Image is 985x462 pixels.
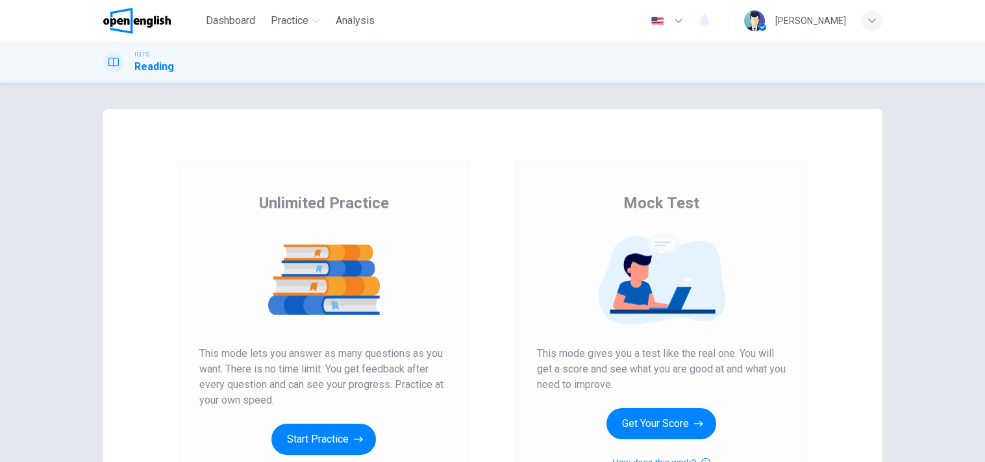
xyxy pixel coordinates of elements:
[201,9,260,32] button: Dashboard
[775,13,846,29] div: [PERSON_NAME]
[649,16,666,26] img: en
[537,346,786,393] span: This mode gives you a test like the real one. You will get a score and see what you are good at a...
[199,346,449,408] span: This mode lets you answer as many questions as you want. There is no time limit. You get feedback...
[271,13,308,29] span: Practice
[266,9,325,32] button: Practice
[206,13,255,29] span: Dashboard
[134,50,149,59] span: IELTS
[103,8,201,34] a: OpenEnglish logo
[744,10,765,31] img: Profile picture
[606,408,716,439] button: Get Your Score
[330,9,380,32] button: Analysis
[336,13,375,29] span: Analysis
[271,424,376,455] button: Start Practice
[103,8,171,34] img: OpenEnglish logo
[134,59,174,75] h1: Reading
[259,193,389,213] span: Unlimited Practice
[623,193,699,213] span: Mock Test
